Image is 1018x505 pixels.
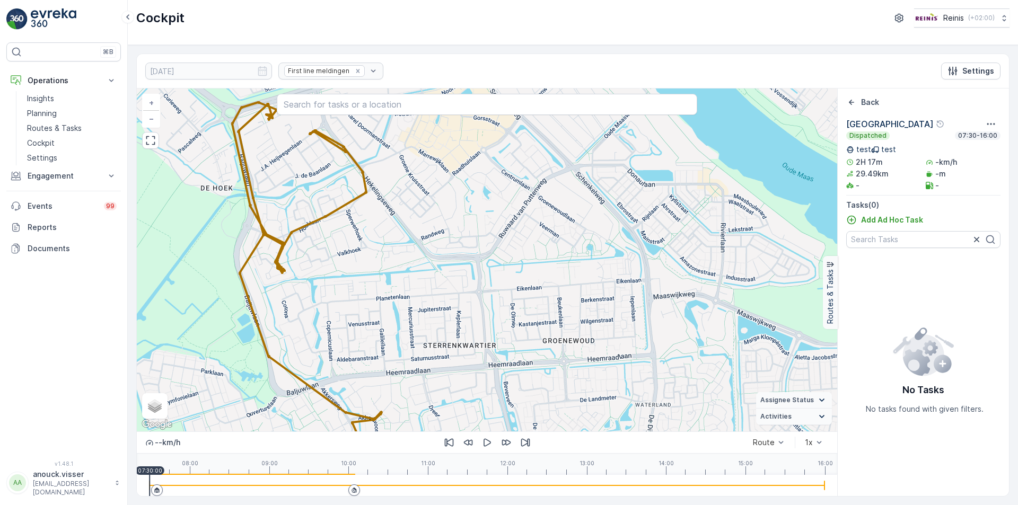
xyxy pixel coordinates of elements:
span: − [149,114,154,123]
a: Insights [23,91,121,106]
a: Events99 [6,196,121,217]
p: Documents [28,243,117,254]
p: 13:00 [580,460,594,466]
p: [GEOGRAPHIC_DATA] [846,118,934,130]
p: [EMAIL_ADDRESS][DOMAIN_NAME] [33,480,109,497]
p: Add Ad Hoc Task [861,215,923,225]
p: Reinis [943,13,964,23]
summary: Assignee Status [756,392,832,409]
p: 29.49km [856,169,889,179]
div: AA [9,474,26,491]
a: Reports [6,217,121,238]
a: Zoom In [143,95,159,111]
p: Routes & Tasks [825,269,836,324]
p: - [856,180,859,191]
button: Engagement [6,165,121,187]
p: ⌘B [103,48,113,56]
img: logo [6,8,28,30]
a: Open this area in Google Maps (opens a new window) [139,418,174,431]
p: Operations [28,75,100,86]
p: Routes & Tasks [27,123,82,134]
a: Planning [23,106,121,121]
p: 2H 17m [856,157,883,167]
p: test [856,144,871,155]
span: Activities [760,412,792,421]
img: config error [892,325,954,376]
p: Tasks ( 0 ) [846,200,1001,210]
input: Search for tasks or a location [277,94,697,115]
a: Documents [6,238,121,259]
a: Routes & Tasks [23,121,121,136]
p: Insights [27,93,54,104]
a: Add Ad Hoc Task [846,215,923,225]
button: Operations [6,70,121,91]
a: Cockpit [23,136,121,150]
p: - [935,180,939,191]
p: 15:00 [738,460,753,466]
a: Layers [143,394,166,418]
button: Settings [941,63,1001,79]
p: Back [861,97,879,108]
p: Settings [27,153,57,163]
div: Help Tooltip Icon [936,120,944,128]
p: test [881,144,896,155]
p: ( +02:00 ) [968,14,995,22]
div: 1x [805,438,813,447]
p: 09:00 [261,460,278,466]
p: anouck.visser [33,469,109,480]
p: No tasks found with given filters. [866,404,984,414]
p: Planning [27,108,57,119]
a: Settings [23,150,121,165]
img: logo_light-DOdMpM7g.png [31,8,76,30]
p: 99 [106,202,115,210]
p: Dispatched [848,131,888,140]
button: Reinis(+02:00) [914,8,1010,28]
p: Cockpit [27,138,55,148]
span: + [149,98,154,107]
button: AAanouck.visser[EMAIL_ADDRESS][DOMAIN_NAME] [6,469,121,497]
p: 16:00 [818,460,833,466]
p: Engagement [28,171,100,181]
p: 10:00 [341,460,356,466]
a: Zoom Out [143,111,159,127]
a: Back [846,97,879,108]
summary: Activities [756,409,832,425]
p: 07:30-16:00 [957,131,998,140]
p: -km/h [935,157,957,167]
p: 14:00 [659,460,674,466]
p: Reports [28,222,117,233]
p: 08:00 [182,460,198,466]
img: Google [139,418,174,431]
span: Assignee Status [760,396,814,404]
p: -m [935,169,946,179]
input: Search Tasks [846,231,1001,248]
div: Route [753,438,775,447]
p: Events [28,201,98,211]
p: 07:30:00 [138,467,162,474]
p: Settings [962,66,994,76]
p: No Tasks [902,383,944,397]
p: 11:00 [421,460,435,466]
input: dd/mm/yyyy [145,63,272,79]
p: Cockpit [136,10,185,26]
p: -- km/h [155,437,180,448]
p: 12:00 [500,460,515,466]
img: Reinis-Logo-Vrijstaand_Tekengebied-1-copy2_aBO4n7j.png [914,12,939,24]
span: v 1.48.1 [6,460,121,467]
